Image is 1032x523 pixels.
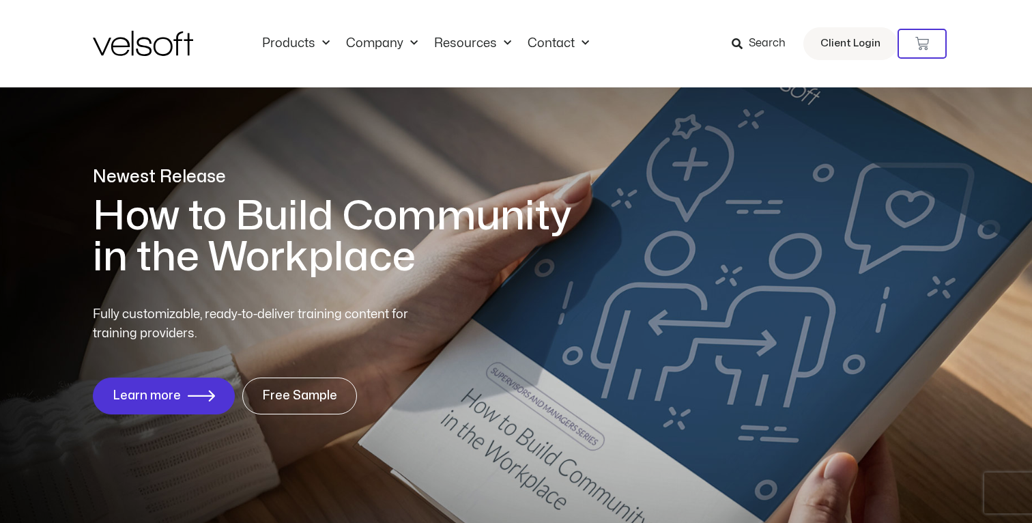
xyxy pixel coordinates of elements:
[820,35,880,53] span: Client Login
[93,305,433,343] p: Fully customizable, ready-to-deliver training content for training providers.
[262,389,337,403] span: Free Sample
[93,196,591,278] h1: How to Build Community in the Workplace
[254,36,338,51] a: ProductsMenu Toggle
[803,27,898,60] a: Client Login
[749,35,786,53] span: Search
[338,36,426,51] a: CompanyMenu Toggle
[93,378,235,414] a: Learn more
[93,31,193,56] img: Velsoft Training Materials
[732,32,795,55] a: Search
[113,389,181,403] span: Learn more
[519,36,597,51] a: ContactMenu Toggle
[242,378,357,414] a: Free Sample
[254,36,597,51] nav: Menu
[426,36,519,51] a: ResourcesMenu Toggle
[93,165,591,189] p: Newest Release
